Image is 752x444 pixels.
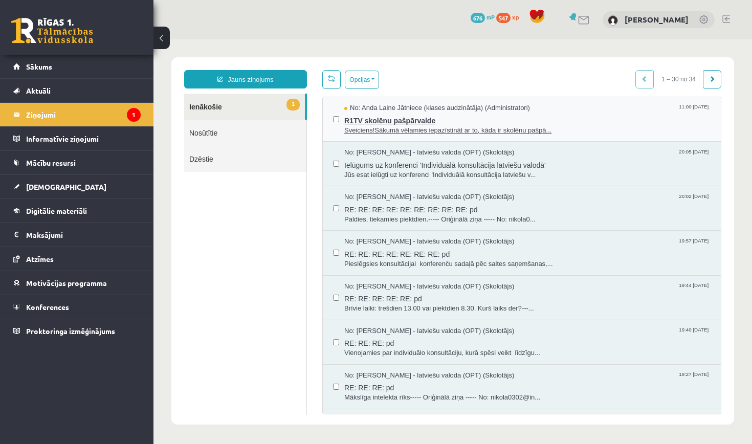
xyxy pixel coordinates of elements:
[13,103,141,126] a: Ziņojumi1
[191,197,361,207] span: No: [PERSON_NAME] - latviešu valoda (OPT) (Skolotājs)
[500,31,550,49] span: 1 – 30 no 34
[26,86,51,95] span: Aktuāli
[191,153,557,185] a: No: [PERSON_NAME] - latviešu valoda (OPT) (Skolotājs) 20:02 [DATE] RE: RE: RE: RE: RE: RE: RE: RE...
[13,175,141,198] a: [DEMOGRAPHIC_DATA]
[127,108,141,122] i: 1
[191,175,557,185] span: Paldies, tiekamies piektdien.----- Oriģinālā ziņa ----- No: nikola0...
[191,252,557,264] span: RE: RE: RE: RE: RE: pd
[191,287,361,297] span: No: [PERSON_NAME] - latviešu valoda (OPT) (Skolotājs)
[512,13,519,21] span: xp
[191,287,557,319] a: No: [PERSON_NAME] - latviešu valoda (OPT) (Skolotājs) 19:40 [DATE] RE: RE: RE: pd Vienojamies par...
[31,54,151,80] a: 1Ienākošie
[496,13,524,21] a: 547 xp
[26,206,87,215] span: Digitālie materiāli
[191,197,557,229] a: No: [PERSON_NAME] - latviešu valoda (OPT) (Skolotājs) 19:57 [DATE] RE: RE: RE: RE: RE: RE: RE: pd...
[471,13,485,23] span: 676
[31,80,153,106] a: Nosūtītie
[11,18,93,43] a: Rīgas 1. Tālmācības vidusskola
[26,302,69,312] span: Konferences
[191,153,361,163] span: No: [PERSON_NAME] - latviešu valoda (OPT) (Skolotājs)
[191,108,361,118] span: No: [PERSON_NAME] - latviešu valoda (OPT) (Skolotājs)
[191,309,557,319] span: Vienojamies par individuālo konsultāciju, kurā spēsi veikt līdzīgu...
[26,62,52,71] span: Sākums
[523,197,557,205] span: 19:57 [DATE]
[13,271,141,295] a: Motivācijas programma
[523,64,557,72] span: 11:00 [DATE]
[191,74,557,86] span: R1TV skolēnu pašpārvalde
[31,31,153,49] a: Jauns ziņojums
[26,223,141,247] legend: Maksājumi
[191,131,557,141] span: Jūs esat ielūgti uz konferenci 'Individuālā konsultācija latviešu v...
[13,151,141,174] a: Mācību resursi
[26,103,141,126] legend: Ziņojumi
[191,220,557,230] span: Pieslēgsies konsultācijai konferenču sadaļā pēc saites saņemšanas,...
[191,341,557,353] span: RE: RE: RE: pd
[191,242,557,274] a: No: [PERSON_NAME] - latviešu valoda (OPT) (Skolotājs) 19:44 [DATE] RE: RE: RE: RE: RE: pd Brīvie ...
[523,242,557,250] span: 19:44 [DATE]
[26,254,54,263] span: Atzīmes
[26,326,115,336] span: Proktoringa izmēģinājums
[523,287,557,295] span: 19:40 [DATE]
[13,79,141,102] a: Aktuāli
[191,331,557,363] a: No: [PERSON_NAME] - latviešu valoda (OPT) (Skolotājs) 19:27 [DATE] RE: RE: RE: pd Mākslīga intele...
[133,59,146,71] span: 1
[523,153,557,161] span: 20:02 [DATE]
[191,108,557,140] a: No: [PERSON_NAME] - latviešu valoda (OPT) (Skolotājs) 20:05 [DATE] Ielūgums uz konferenci 'Indivi...
[31,106,153,132] a: Dzēstie
[191,64,377,74] span: No: Anda Laine Jātniece (klases audzinātāja) (Administratori)
[471,13,495,21] a: 676 mP
[191,242,361,252] span: No: [PERSON_NAME] - latviešu valoda (OPT) (Skolotājs)
[13,295,141,319] a: Konferences
[26,182,106,191] span: [DEMOGRAPHIC_DATA]
[13,55,141,78] a: Sākums
[191,86,557,96] span: Sveiciens!Sākumā vēlamies iepazīstināt ar to, kāda ir skolēnu pašpā...
[13,223,141,247] a: Maksājumi
[13,199,141,223] a: Digitālie materiāli
[191,118,557,131] span: Ielūgums uz konferenci 'Individuālā konsultācija latviešu valodā'
[625,14,689,25] a: [PERSON_NAME]
[26,127,141,150] legend: Informatīvie ziņojumi
[191,31,226,50] button: Opcijas
[191,296,557,309] span: RE: RE: RE: pd
[13,127,141,150] a: Informatīvie ziņojumi
[13,319,141,343] a: Proktoringa izmēģinājums
[523,331,557,339] span: 19:27 [DATE]
[191,207,557,220] span: RE: RE: RE: RE: RE: RE: RE: pd
[191,264,557,274] span: Brīvie laiki: trešdien 13.00 vai piektdien 8.30. Kurš laiks der?---...
[191,331,361,341] span: No: [PERSON_NAME] - latviešu valoda (OPT) (Skolotājs)
[486,13,495,21] span: mP
[608,15,618,26] img: Nikola Zemzare
[191,163,557,175] span: RE: RE: RE: RE: RE: RE: RE: RE: RE: pd
[523,108,557,116] span: 20:05 [DATE]
[13,247,141,271] a: Atzīmes
[191,64,557,96] a: No: Anda Laine Jātniece (klases audzinātāja) (Administratori) 11:00 [DATE] R1TV skolēnu pašpārval...
[26,278,107,287] span: Motivācijas programma
[26,158,76,167] span: Mācību resursi
[191,353,557,363] span: Mākslīga intelekta rīks----- Oriģinālā ziņa ----- No: nikola0302@in...
[496,13,511,23] span: 547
